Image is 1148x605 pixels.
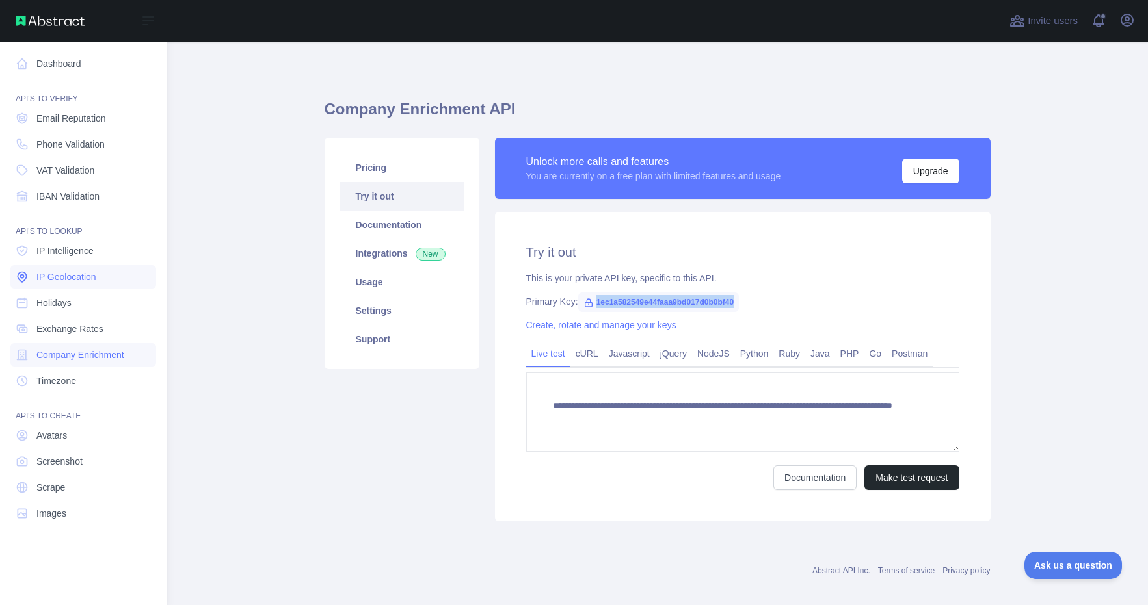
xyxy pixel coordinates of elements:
[36,296,72,309] span: Holidays
[340,325,464,354] a: Support
[10,239,156,263] a: IP Intelligence
[812,566,870,575] a: Abstract API Inc.
[16,16,85,26] img: Abstract API
[36,429,67,442] span: Avatars
[10,78,156,104] div: API'S TO VERIFY
[526,343,570,364] a: Live test
[1024,552,1122,579] iframe: Toggle Customer Support
[655,343,692,364] a: jQuery
[864,465,959,490] button: Make test request
[10,52,156,75] a: Dashboard
[10,395,156,421] div: API'S TO CREATE
[340,239,464,268] a: Integrations New
[416,248,446,261] span: New
[10,343,156,367] a: Company Enrichment
[10,476,156,499] a: Scrape
[887,343,933,364] a: Postman
[526,295,959,308] div: Primary Key:
[1028,14,1078,29] span: Invite users
[526,272,959,285] div: This is your private API key, specific to this API.
[36,164,94,177] span: VAT Validation
[526,154,781,170] div: Unlock more calls and features
[36,244,94,257] span: IP Intelligence
[36,481,65,494] span: Scrape
[36,270,96,283] span: IP Geolocation
[692,343,735,364] a: NodeJS
[805,343,835,364] a: Java
[340,153,464,182] a: Pricing
[10,424,156,447] a: Avatars
[835,343,864,364] a: PHP
[340,268,464,296] a: Usage
[864,343,887,364] a: Go
[36,322,103,335] span: Exchange Rates
[36,112,106,125] span: Email Reputation
[36,374,76,387] span: Timezone
[36,190,100,203] span: IBAN Validation
[36,348,124,361] span: Company Enrichment
[10,159,156,182] a: VAT Validation
[36,138,105,151] span: Phone Validation
[1007,10,1080,31] button: Invite users
[526,320,676,330] a: Create, rotate and manage your keys
[340,296,464,325] a: Settings
[36,507,66,520] span: Images
[10,185,156,208] a: IBAN Validation
[10,211,156,237] div: API'S TO LOOKUP
[942,566,990,575] a: Privacy policy
[773,465,857,490] a: Documentation
[878,566,935,575] a: Terms of service
[340,182,464,211] a: Try it out
[902,159,959,183] button: Upgrade
[36,455,83,468] span: Screenshot
[604,343,655,364] a: Javascript
[570,343,604,364] a: cURL
[10,265,156,289] a: IP Geolocation
[526,170,781,183] div: You are currently on a free plan with limited features and usage
[10,502,156,525] a: Images
[526,243,959,261] h2: Try it out
[10,291,156,315] a: Holidays
[773,343,805,364] a: Ruby
[10,133,156,156] a: Phone Validation
[10,450,156,473] a: Screenshot
[10,369,156,393] a: Timezone
[340,211,464,239] a: Documentation
[10,317,156,341] a: Exchange Rates
[578,292,740,312] span: 1ec1a582549e44faaa9bd017d0b0bf40
[325,99,991,130] h1: Company Enrichment API
[10,107,156,130] a: Email Reputation
[735,343,774,364] a: Python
